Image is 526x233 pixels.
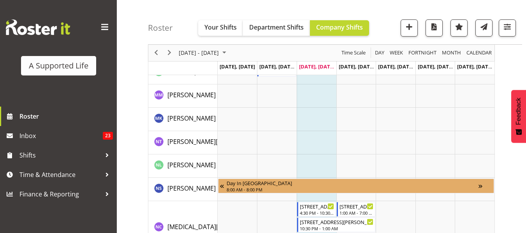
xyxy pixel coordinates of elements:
button: Highlight an important date within the roster. [450,19,468,37]
div: next period [163,45,176,61]
button: Previous [151,48,162,58]
span: [DATE], [DATE] [378,63,413,70]
span: [PERSON_NAME][GEOGRAPHIC_DATA] [167,137,278,146]
div: A Supported Life [29,60,88,72]
button: Next [164,48,175,58]
span: [DATE], [DATE] [457,63,493,70]
span: Your Shifts [204,23,237,32]
td: Monica Munro resource [148,84,218,108]
a: [PERSON_NAME] [167,114,216,123]
a: [PERSON_NAME] [PERSON_NAME] [167,184,266,193]
span: Finance & Reporting [19,188,101,200]
span: Feedback [515,98,522,125]
button: Month [465,48,493,58]
div: previous period [150,45,163,61]
span: Company Shifts [316,23,363,32]
span: Week [389,48,404,58]
button: Timeline Week [389,48,405,58]
span: 23 [103,132,113,140]
span: Time & Attendance [19,169,101,180]
span: Month [441,48,462,58]
span: [DATE], [DATE] [299,63,334,70]
td: Nicola Sian Frater resource [148,178,218,201]
a: [PERSON_NAME] [167,90,216,100]
button: Send a list of all shifts for the selected filtered period to all rostered employees. [475,19,493,37]
button: Download a PDF of the roster according to the set date range. [426,19,443,37]
button: Fortnight [407,48,438,58]
span: [DATE], [DATE] [418,63,453,70]
div: August 18 - 24, 2025 [176,45,231,61]
span: Monet Diprose [167,67,211,76]
button: Company Shifts [310,20,369,36]
div: Nikita Chand"s event - 56 Coulter Rd Begin From Thursday, August 21, 2025 at 1:00:00 AM GMT+12:00... [337,202,376,217]
div: [STREET_ADDRESS][PERSON_NAME] [340,202,374,210]
span: [PERSON_NAME] [167,91,216,99]
button: August 2025 [178,48,230,58]
div: 4:30 PM - 10:30 PM [300,210,334,216]
button: Filter Shifts [499,19,516,37]
span: Day [374,48,385,58]
div: Nikita Chand"s event - 56 Coulter Rd Begin From Wednesday, August 20, 2025 at 4:30:00 PM GMT+12:0... [297,202,336,217]
button: Timeline Month [441,48,463,58]
div: Nikita Chand"s event - 56 Coulter Rd Begin From Wednesday, August 20, 2025 at 10:30:00 PM GMT+12:... [297,217,375,232]
span: Department Shifts [249,23,304,32]
div: Day In [GEOGRAPHIC_DATA] [227,179,479,187]
button: Time Scale [340,48,367,58]
div: 8:00 AM - 8:00 PM [227,186,479,193]
span: [MEDICAL_DATA][PERSON_NAME] [167,222,264,231]
span: [DATE] - [DATE] [178,48,220,58]
td: Neil Lucas resource [148,154,218,178]
button: Your Shifts [198,20,243,36]
span: calendar [466,48,493,58]
div: [STREET_ADDRESS][PERSON_NAME] [300,202,334,210]
a: [PERSON_NAME] [167,160,216,170]
span: [DATE], [DATE] [339,63,374,70]
div: Nicola Sian Frater"s event - Day In Lieu Begin From Wednesday, August 13, 2025 at 8:00:00 AM GMT+... [218,179,494,193]
button: Add a new shift [401,19,418,37]
td: Nadene Tonga resource [148,131,218,154]
div: 1:00 AM - 7:00 AM [340,210,374,216]
div: [STREET_ADDRESS][PERSON_NAME] [300,218,373,226]
span: Shifts [19,149,101,161]
span: [PERSON_NAME] [167,161,216,169]
a: [PERSON_NAME][GEOGRAPHIC_DATA] [167,137,278,146]
img: Rosterit website logo [6,19,70,35]
span: [DATE], [DATE] [259,63,295,70]
span: Inbox [19,130,103,142]
h4: Roster [148,23,173,32]
span: [DATE], [DATE] [220,63,255,70]
td: Monique Koolaard resource [148,108,218,131]
button: Feedback - Show survey [511,90,526,143]
div: 10:30 PM - 1:00 AM [300,225,373,231]
button: Timeline Day [374,48,386,58]
a: [MEDICAL_DATA][PERSON_NAME] [167,222,264,231]
button: Department Shifts [243,20,310,36]
span: Roster [19,110,113,122]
